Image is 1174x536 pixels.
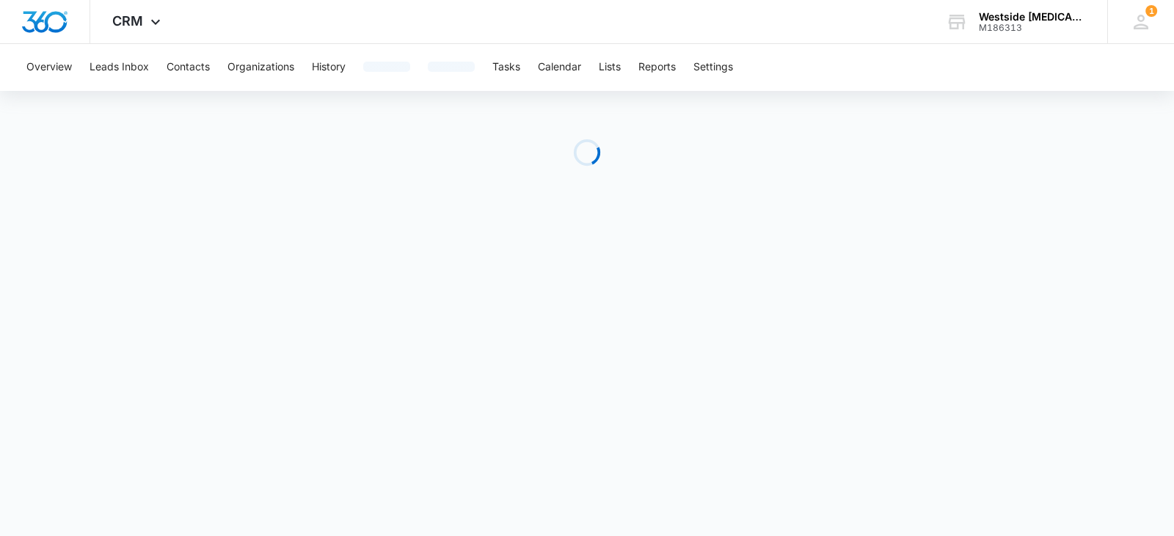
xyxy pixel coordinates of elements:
[538,44,581,91] button: Calendar
[112,13,143,29] span: CRM
[90,44,149,91] button: Leads Inbox
[492,44,520,91] button: Tasks
[693,44,733,91] button: Settings
[1145,5,1157,17] div: notifications count
[979,23,1086,33] div: account id
[1145,5,1157,17] span: 1
[167,44,210,91] button: Contacts
[638,44,676,91] button: Reports
[599,44,621,91] button: Lists
[227,44,294,91] button: Organizations
[979,11,1086,23] div: account name
[26,44,72,91] button: Overview
[312,44,346,91] button: History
